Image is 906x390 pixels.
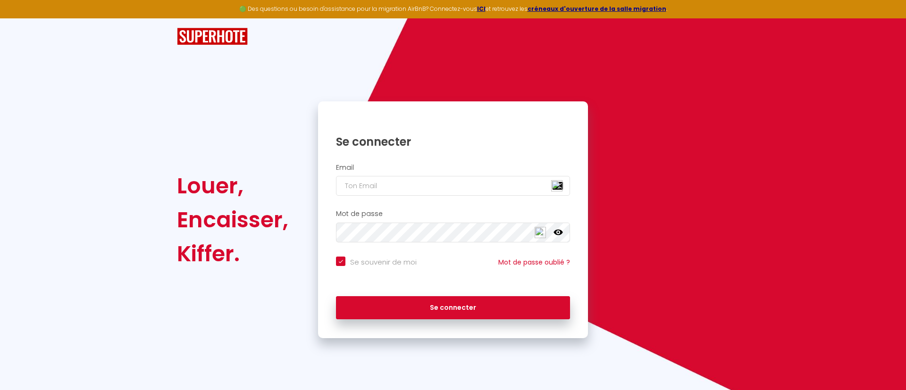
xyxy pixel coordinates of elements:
h2: Mot de passe [336,210,570,218]
a: créneaux d'ouverture de la salle migration [528,5,666,13]
img: npw-badge-icon-locked.svg [551,180,562,191]
a: Mot de passe oublié ? [498,257,570,267]
div: Kiffer. [177,237,288,271]
img: npw-badge-icon-locked.svg [535,227,546,238]
div: Louer, [177,169,288,203]
div: Encaisser, [177,203,288,237]
input: Ton Email [336,176,570,196]
h1: Se connecter [336,134,570,149]
img: SuperHote logo [177,28,248,45]
button: Se connecter [336,296,570,320]
a: ICI [477,5,486,13]
h2: Email [336,164,570,172]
